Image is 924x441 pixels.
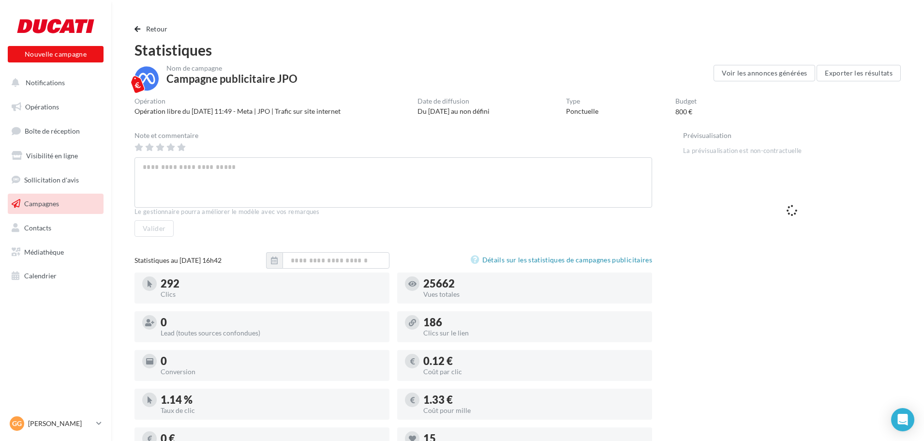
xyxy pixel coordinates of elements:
span: Boîte de réception [25,127,80,135]
div: Conversion [161,368,382,375]
a: Médiathèque [6,242,105,262]
a: Sollicitation d'avis [6,170,105,190]
a: Gg [PERSON_NAME] [8,414,104,433]
div: 1.33 € [423,395,644,405]
div: 0 [161,356,382,366]
div: 186 [423,317,644,328]
span: Campagnes [24,199,59,208]
div: Statistiques [134,43,901,57]
div: Open Intercom Messenger [891,408,914,431]
div: Date de diffusion [417,98,490,105]
div: Statistiques au [DATE] 16h42 [134,256,266,265]
span: Notifications [26,78,65,87]
div: Nom de campagne [166,65,298,72]
div: 0.12 € [423,356,644,366]
div: Taux de clic [161,407,382,414]
div: Opération libre du [DATE] 11:49 - Meta | JPO | Trafic sur site internet [134,106,341,116]
a: Opérations [6,97,105,117]
a: Boîte de réception [6,121,105,141]
div: Clics sur le lien [423,330,644,336]
div: 800 € [675,107,692,117]
div: Coût pour mille [423,407,644,414]
div: Campagne publicitaire JPO [166,74,298,84]
span: Gg [12,419,22,428]
button: Voir les annonces générées [714,65,815,81]
p: [PERSON_NAME] [28,419,92,428]
div: Vues totales [423,291,644,298]
button: Notifications [6,73,102,93]
div: Note et commentaire [134,132,652,139]
button: Valider [134,220,174,237]
span: Calendrier [24,272,57,280]
a: Détails sur les statistiques de campagnes publicitaires [471,254,652,266]
a: Visibilité en ligne [6,146,105,166]
div: Le gestionnaire pourra améliorer le modèle avec vos remarques [134,208,652,216]
a: Calendrier [6,266,105,286]
div: Prévisualisation [683,132,901,139]
div: Ponctuelle [566,106,598,116]
div: 0 [161,317,382,328]
span: Médiathèque [24,248,64,256]
div: Budget [675,98,697,105]
div: 25662 [423,278,644,289]
a: Campagnes [6,194,105,214]
div: Lead (toutes sources confondues) [161,330,382,336]
div: Du [DATE] au non défini [417,106,490,116]
a: Contacts [6,218,105,238]
div: Type [566,98,598,105]
div: Opération [134,98,341,105]
button: Exporter les résultats [817,65,901,81]
span: Opérations [25,103,59,111]
button: Nouvelle campagne [8,46,104,62]
div: Clics [161,291,382,298]
span: Sollicitation d'avis [24,175,79,183]
div: 292 [161,278,382,289]
div: 1.14 % [161,395,382,405]
span: Visibilité en ligne [26,152,78,160]
div: Coût par clic [423,368,644,375]
span: Contacts [24,224,51,232]
button: Retour [134,23,172,35]
span: Retour [146,25,168,33]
